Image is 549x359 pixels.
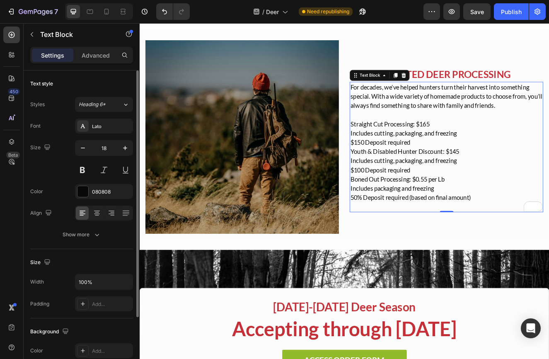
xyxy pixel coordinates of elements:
[30,80,53,87] div: Text style
[41,51,64,60] p: Settings
[255,71,490,230] div: Rich Text Editor. Editing area: main
[162,336,335,353] strong: [DATE]-[DATE] Deer Season
[75,274,133,289] input: Auto
[30,278,44,286] div: Width
[463,3,491,20] button: Save
[266,7,279,16] span: Deer
[3,3,62,20] button: 7
[54,7,58,17] p: 7
[92,301,131,308] div: Add...
[92,347,131,355] div: Add...
[30,326,70,337] div: Background
[30,142,52,153] div: Size
[307,8,349,15] span: Need republishing
[92,188,131,196] div: 080808
[255,53,490,71] div: To enrich screen reader interactions, please activate Accessibility in Grammarly extension settings
[63,230,101,239] div: Show more
[494,3,529,20] button: Publish
[266,60,294,67] div: Text Block
[140,23,549,359] iframe: To enrich screen reader interactions, please activate Accessibility in Grammarly extension settings
[30,257,52,268] div: Size
[501,7,522,16] div: Publish
[30,101,45,108] div: Styles
[256,117,489,229] p: Straight Cut Processing: $165 Includes cutting, packaging, and freezing $150 Deposit required You...
[75,97,133,112] button: Heading 6*
[30,347,43,354] div: Color
[256,54,489,70] p: TRUSTED DEER PROCESSING
[262,7,264,16] span: /
[30,208,53,219] div: Align
[30,188,43,195] div: Color
[30,227,133,242] button: Show more
[256,72,489,106] p: For decades, we’ve helped hunters turn their harvest into something special. With a wide variety ...
[6,152,20,158] div: Beta
[30,300,49,308] div: Padding
[470,8,484,15] span: Save
[82,51,110,60] p: Advanced
[30,122,41,130] div: Font
[40,29,111,39] p: Text Block
[79,101,106,108] span: Heading 6*
[156,3,190,20] div: Undo/Redo
[521,318,541,338] div: Open Intercom Messenger
[92,123,131,130] div: Lato
[8,88,20,95] div: 450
